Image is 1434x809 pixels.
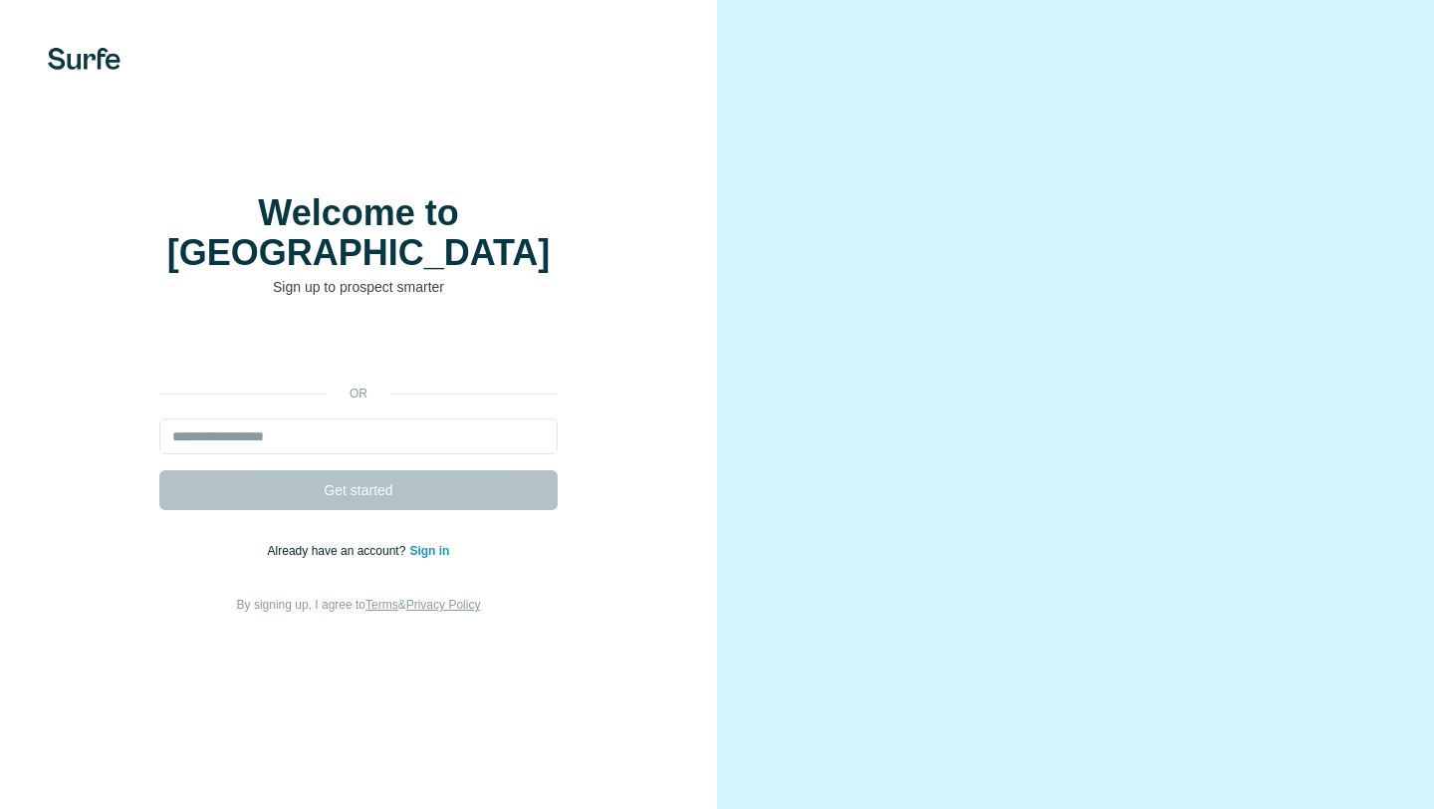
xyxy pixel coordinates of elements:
a: Privacy Policy [406,598,481,612]
p: Sign up to prospect smarter [159,277,558,297]
span: Already have an account? [268,544,410,558]
a: Sign in [409,544,449,558]
h1: Welcome to [GEOGRAPHIC_DATA] [159,193,558,273]
p: or [327,385,390,403]
span: By signing up, I agree to & [237,598,481,612]
iframe: Sign in with Google Button [149,327,568,371]
a: Terms [365,598,398,612]
img: Surfe's logo [48,48,120,70]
